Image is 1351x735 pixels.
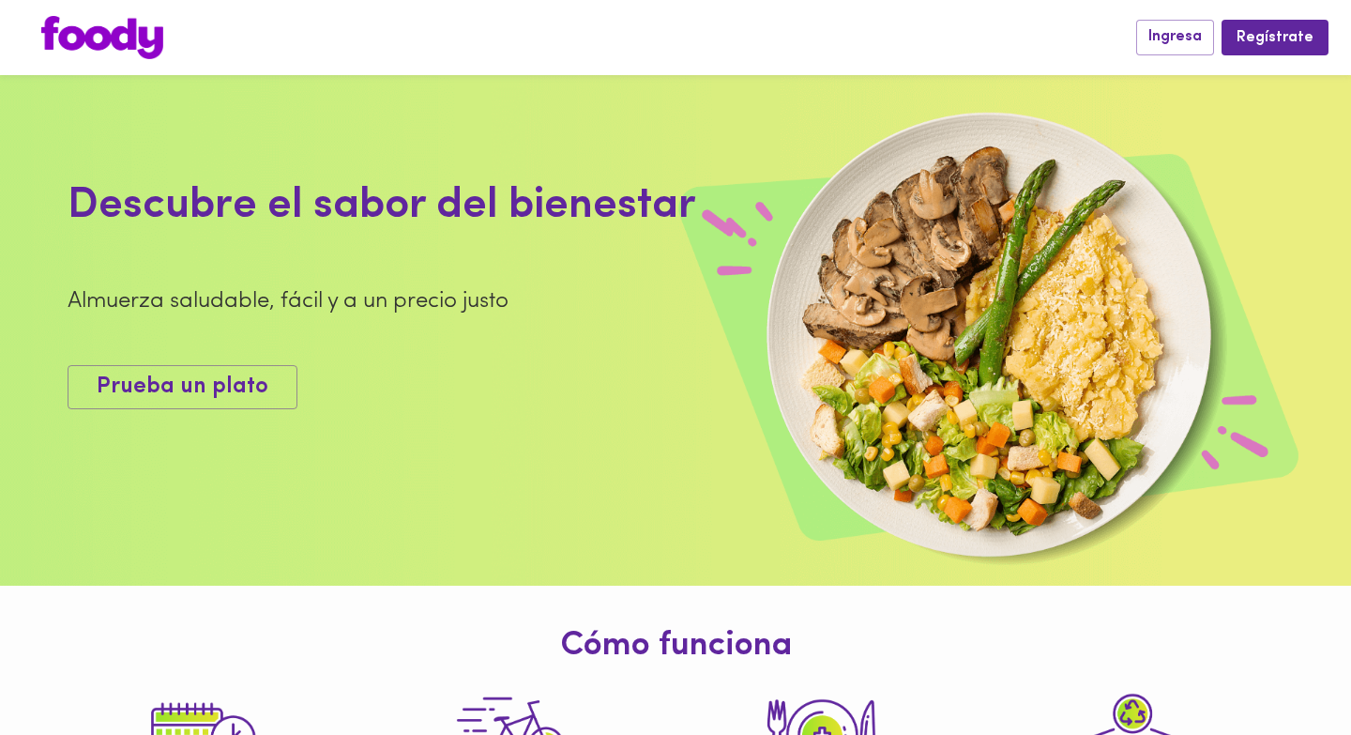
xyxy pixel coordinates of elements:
[14,628,1337,666] h1: Cómo funciona
[1136,20,1214,54] button: Ingresa
[1237,29,1313,47] span: Regístrate
[1148,28,1202,46] span: Ingresa
[68,176,878,237] div: Descubre el sabor del bienestar
[41,16,163,59] img: logo.png
[68,285,878,317] div: Almuerza saludable, fácil y a un precio justo
[1222,20,1328,54] button: Regístrate
[97,374,268,401] span: Prueba un plato
[68,365,297,409] button: Prueba un plato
